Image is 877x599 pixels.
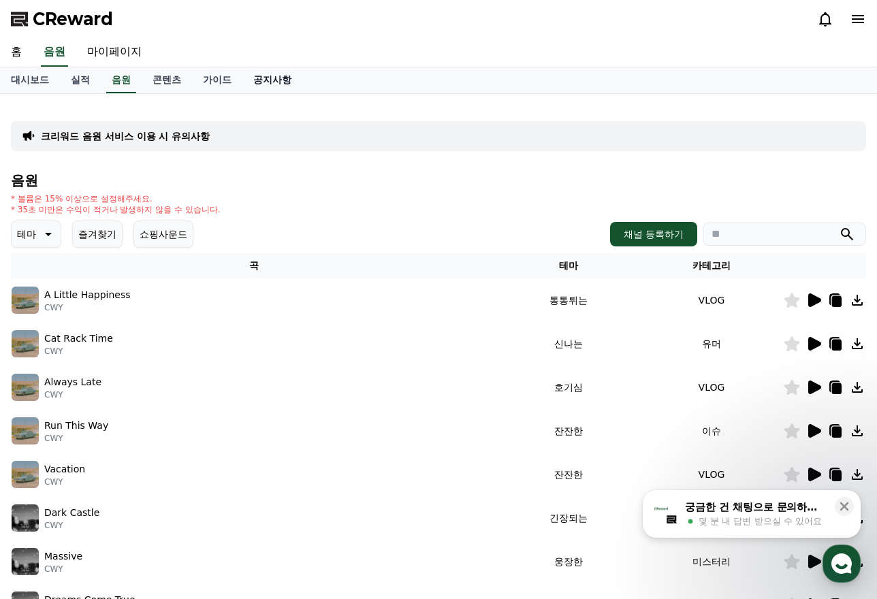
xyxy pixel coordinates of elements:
[640,496,783,540] td: 미스터리
[125,453,141,464] span: 대화
[44,506,99,520] p: Dark Castle
[12,287,39,314] img: music
[17,225,36,244] p: 테마
[12,461,39,488] img: music
[640,540,783,583] td: 미스터리
[640,322,783,366] td: 유머
[192,67,242,93] a: 가이드
[41,129,210,143] a: 크리워드 음원 서비스 이용 시 유의사항
[12,330,39,357] img: music
[72,221,123,248] button: 즐겨찾기
[11,8,113,30] a: CReward
[497,278,640,322] td: 통통튀는
[610,222,697,246] button: 채널 등록하기
[41,38,68,67] a: 음원
[640,278,783,322] td: VLOG
[44,302,131,313] p: CWY
[44,331,113,346] p: Cat Rack Time
[44,476,85,487] p: CWY
[640,366,783,409] td: VLOG
[44,346,113,357] p: CWY
[11,221,61,248] button: 테마
[44,549,82,564] p: Massive
[43,452,51,463] span: 홈
[497,322,640,366] td: 신나는
[11,204,221,215] p: * 35초 미만은 수익이 적거나 발생하지 않을 수 있습니다.
[497,453,640,496] td: 잔잔한
[4,432,90,466] a: 홈
[44,389,101,400] p: CWY
[60,67,101,93] a: 실적
[12,504,39,532] img: music
[142,67,192,93] a: 콘텐츠
[11,253,497,278] th: 곡
[44,462,85,476] p: Vacation
[11,193,221,204] p: * 볼륨은 15% 이상으로 설정해주세요.
[33,8,113,30] span: CReward
[106,67,136,93] a: 음원
[44,520,99,531] p: CWY
[44,433,108,444] p: CWY
[176,432,261,466] a: 설정
[497,253,640,278] th: 테마
[242,67,302,93] a: 공지사항
[497,366,640,409] td: 호기심
[497,540,640,583] td: 웅장한
[497,409,640,453] td: 잔잔한
[44,288,131,302] p: A Little Happiness
[640,409,783,453] td: 이슈
[210,452,227,463] span: 설정
[44,419,108,433] p: Run This Way
[12,374,39,401] img: music
[640,253,783,278] th: 카테고리
[497,496,640,540] td: 긴장되는
[76,38,153,67] a: 마이페이지
[44,564,82,574] p: CWY
[640,453,783,496] td: VLOG
[11,173,866,188] h4: 음원
[12,417,39,444] img: music
[90,432,176,466] a: 대화
[12,548,39,575] img: music
[133,221,193,248] button: 쇼핑사운드
[44,375,101,389] p: Always Late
